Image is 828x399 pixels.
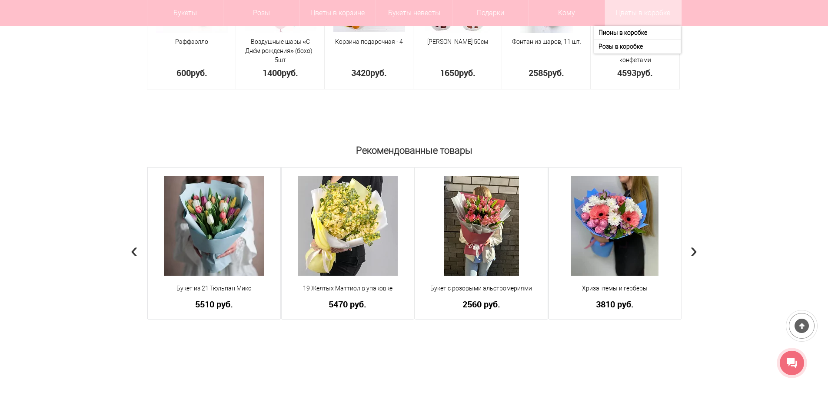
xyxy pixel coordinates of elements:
[147,141,682,156] h2: Рекомендованные товары
[176,67,191,79] span: 600
[153,284,275,293] a: Букет из 21 Тюльпан Микс
[444,176,519,276] img: Букет с розовыми альстромериями
[263,67,282,79] span: 1400
[617,67,636,79] span: 4593
[529,67,548,79] span: 2585
[421,284,542,293] a: Букет с розовыми альстромериями
[370,67,387,79] span: руб.
[245,38,316,63] a: Воздушные шары «С Днём рождения» (бохо) - 5шт
[512,38,581,45] a: Фонтан из шаров, 11 шт.
[440,67,459,79] span: 1650
[571,176,658,276] img: Хризантемы и герберы
[427,38,488,45] a: [PERSON_NAME] 50см
[636,67,653,79] span: руб.
[548,67,564,79] span: руб.
[555,300,676,309] a: 3810 руб.
[191,67,207,79] span: руб.
[298,176,398,276] img: 19 Желтых Маттиол в упаковке
[351,67,370,79] span: 3420
[690,237,698,263] span: Next
[555,284,676,293] a: Хризантемы и герберы
[282,67,298,79] span: руб.
[153,300,275,309] a: 5510 руб.
[335,38,403,45] a: Корзина подарочная - 4
[175,38,208,45] a: Раффаэлло
[131,237,138,263] span: Previous
[164,176,264,276] img: Букет из 21 Тюльпан Микс
[287,300,409,309] a: 5470 руб.
[459,67,476,79] span: руб.
[287,284,409,293] a: 19 Желтых Маттиол в упаковке
[594,40,681,53] a: Розы в коробке
[421,300,542,309] a: 2560 руб.
[594,26,681,40] a: Пионы в коробке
